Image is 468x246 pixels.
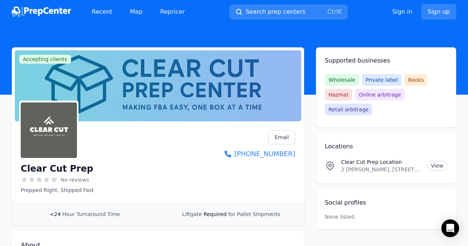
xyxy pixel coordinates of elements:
span: No reviews [61,176,89,183]
span: Online arbitrage [355,89,405,101]
span: for Pallet Shipments [228,211,280,217]
a: Map [124,4,148,19]
p: Prepped Right. Shipped Fast [21,186,94,194]
h2: Supported businesses [325,56,447,65]
h2: Social profiles [325,198,447,207]
a: View [427,161,447,171]
p: None listed. [325,213,356,220]
span: Books [404,74,427,86]
p: Clear Cut Prep Location [341,158,421,166]
a: [PHONE_NUMBER] [225,149,295,159]
img: PrepCenter [12,7,71,17]
div: Open Intercom Messenger [441,219,459,237]
img: Clear Cut Prep [21,102,77,158]
span: Search prep centers [246,7,305,16]
h1: Clear Cut Prep [21,163,93,175]
p: 2 [PERSON_NAME], [STREET_ADDRESS] [341,166,421,173]
a: Email [268,130,295,144]
a: Sign up [421,4,456,20]
span: Required [203,211,226,217]
span: Wholesale [325,74,359,86]
h2: Locations [325,142,447,151]
a: Repricer [154,4,191,19]
span: Hazmat [325,89,352,101]
a: Recent [86,4,118,19]
span: Retail arbitrage [325,104,372,115]
span: Private label [362,74,401,86]
kbd: K [338,8,342,15]
button: Search prep centersCtrlK [229,4,348,20]
span: Accepting clients [19,55,71,64]
span: Liftgate [182,211,202,217]
a: Sign in [392,7,413,16]
span: Hour Turnaround Time [63,211,120,217]
kbd: Ctrl [327,8,338,15]
span: <24 [50,211,61,217]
